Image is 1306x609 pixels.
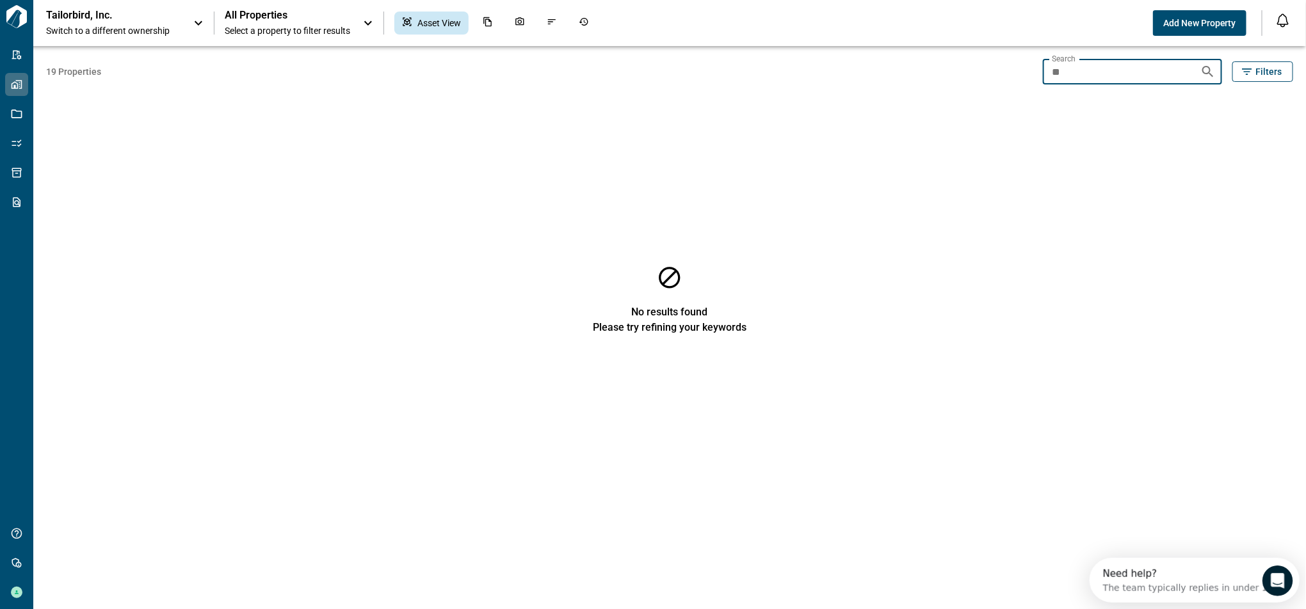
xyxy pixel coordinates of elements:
[1273,10,1293,31] button: Open notification feed
[225,9,350,22] span: All Properties
[13,21,184,35] div: The team typically replies in under 1h
[46,24,181,37] span: Switch to a different ownership
[1256,65,1282,78] span: Filters
[1163,17,1236,29] span: Add New Property
[571,12,597,35] div: Job History
[539,12,565,35] div: Issues & Info
[394,12,469,35] div: Asset View
[593,319,746,334] span: Please try refining your keywords
[1195,59,1221,84] button: Search properties
[1232,61,1293,82] button: Filters
[417,17,461,29] span: Asset View
[1052,53,1076,64] label: Search
[1262,565,1293,596] iframe: Intercom live chat
[225,24,350,37] span: Select a property to filter results
[5,5,222,40] div: Open Intercom Messenger
[46,65,1038,78] span: 19 Properties
[1090,558,1300,603] iframe: Intercom live chat discovery launcher
[13,11,184,21] div: Need help?
[475,12,501,35] div: Documents
[1153,10,1246,36] button: Add New Property
[507,12,533,35] div: Photos
[632,290,708,319] span: No results found
[46,9,161,22] p: Tailorbird, Inc.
